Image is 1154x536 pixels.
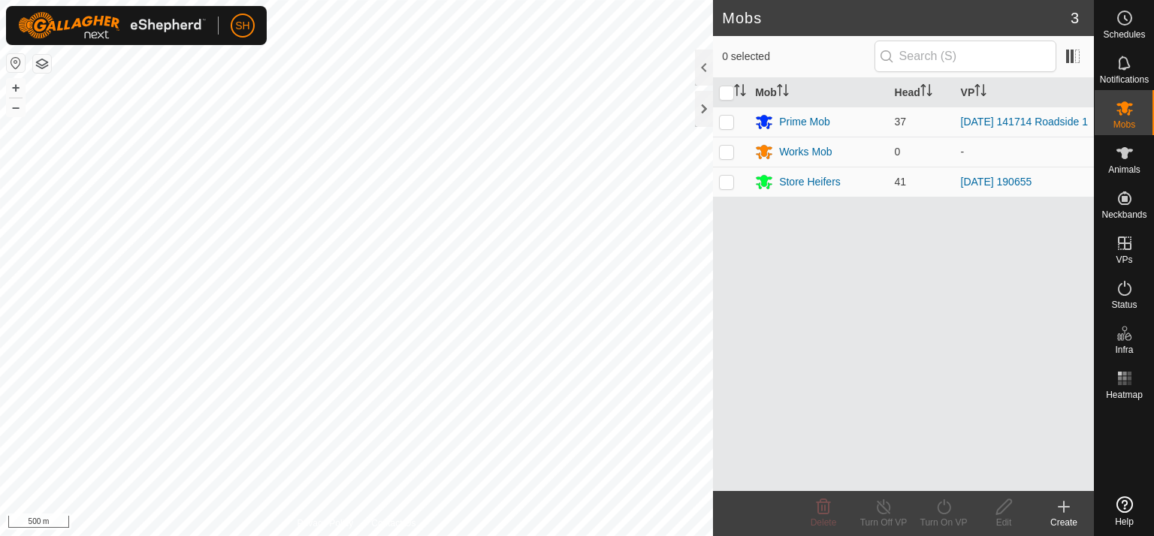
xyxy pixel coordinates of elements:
[895,176,907,188] span: 41
[955,78,1094,107] th: VP
[895,146,901,158] span: 0
[889,78,955,107] th: Head
[298,516,354,530] a: Privacy Policy
[853,516,914,529] div: Turn Off VP
[777,86,789,98] p-sorticon: Activate to sort
[779,144,832,160] div: Works Mob
[7,98,25,116] button: –
[974,516,1034,529] div: Edit
[371,516,415,530] a: Contact Us
[7,79,25,97] button: +
[18,12,206,39] img: Gallagher Logo
[779,114,830,130] div: Prime Mob
[955,137,1094,167] td: -
[1111,300,1137,309] span: Status
[33,55,51,73] button: Map Layers
[1108,165,1140,174] span: Animals
[1115,345,1133,354] span: Infra
[779,174,841,190] div: Store Heifers
[1095,490,1154,532] a: Help
[235,18,249,34] span: SH
[895,116,907,128] span: 37
[1034,516,1094,529] div: Create
[974,86,986,98] p-sorticon: Activate to sort
[7,54,25,72] button: Reset Map
[1100,75,1149,84] span: Notifications
[1101,210,1146,219] span: Neckbands
[1113,120,1135,129] span: Mobs
[811,517,837,528] span: Delete
[1103,30,1145,39] span: Schedules
[722,9,1071,27] h2: Mobs
[722,49,874,65] span: 0 selected
[1115,517,1134,526] span: Help
[734,86,746,98] p-sorticon: Activate to sort
[1106,390,1143,399] span: Heatmap
[1071,7,1079,29] span: 3
[920,86,932,98] p-sorticon: Activate to sort
[1116,255,1132,264] span: VPs
[961,176,1032,188] a: [DATE] 190655
[875,41,1056,72] input: Search (S)
[749,78,888,107] th: Mob
[961,116,1088,128] a: [DATE] 141714 Roadside 1
[914,516,974,529] div: Turn On VP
